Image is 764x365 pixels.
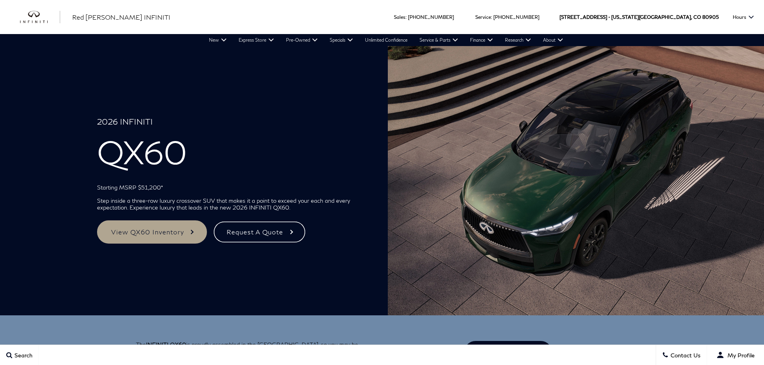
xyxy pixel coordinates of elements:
[499,34,537,46] a: Research
[388,46,764,315] img: 2026 INFINITI QX60
[72,12,170,22] a: Red [PERSON_NAME] INFINITI
[491,14,492,20] span: :
[413,34,464,46] a: Service & Parts
[72,13,170,21] span: Red [PERSON_NAME] INFINITI
[707,345,764,365] button: user-profile-menu
[203,34,233,46] a: New
[203,34,569,46] nav: Main Navigation
[464,34,499,46] a: Finance
[475,14,491,20] span: Service
[280,34,324,46] a: Pre-Owned
[12,352,32,359] span: Search
[97,117,357,177] h1: QX60
[559,14,719,20] a: [STREET_ADDRESS] • [US_STATE][GEOGRAPHIC_DATA], CO 80905
[97,117,357,133] span: 2026 INFINITI
[97,197,357,211] p: Step inside a three-row luxury crossover SUV that makes it a point to exceed your each and every ...
[146,341,186,348] strong: INFINITI QX60
[359,34,413,46] a: Unlimited Confidence
[464,341,552,364] a: View Inventory
[493,14,539,20] a: [PHONE_NUMBER]
[233,34,280,46] a: Express Store
[324,34,359,46] a: Specials
[213,220,306,244] a: Request A Quote
[20,11,60,24] a: infiniti
[136,341,376,355] p: The is proudly assembled in the [GEOGRAPHIC_DATA], so you may be eligible for a tax deduction of ...
[97,184,357,191] p: Starting MSRP $51,200*
[669,352,701,359] span: Contact Us
[20,11,60,24] img: INFINITI
[537,34,569,46] a: About
[97,220,207,244] a: View QX60 Inventory
[408,14,454,20] a: [PHONE_NUMBER]
[405,14,407,20] span: :
[724,352,755,359] span: My Profile
[394,14,405,20] span: Sales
